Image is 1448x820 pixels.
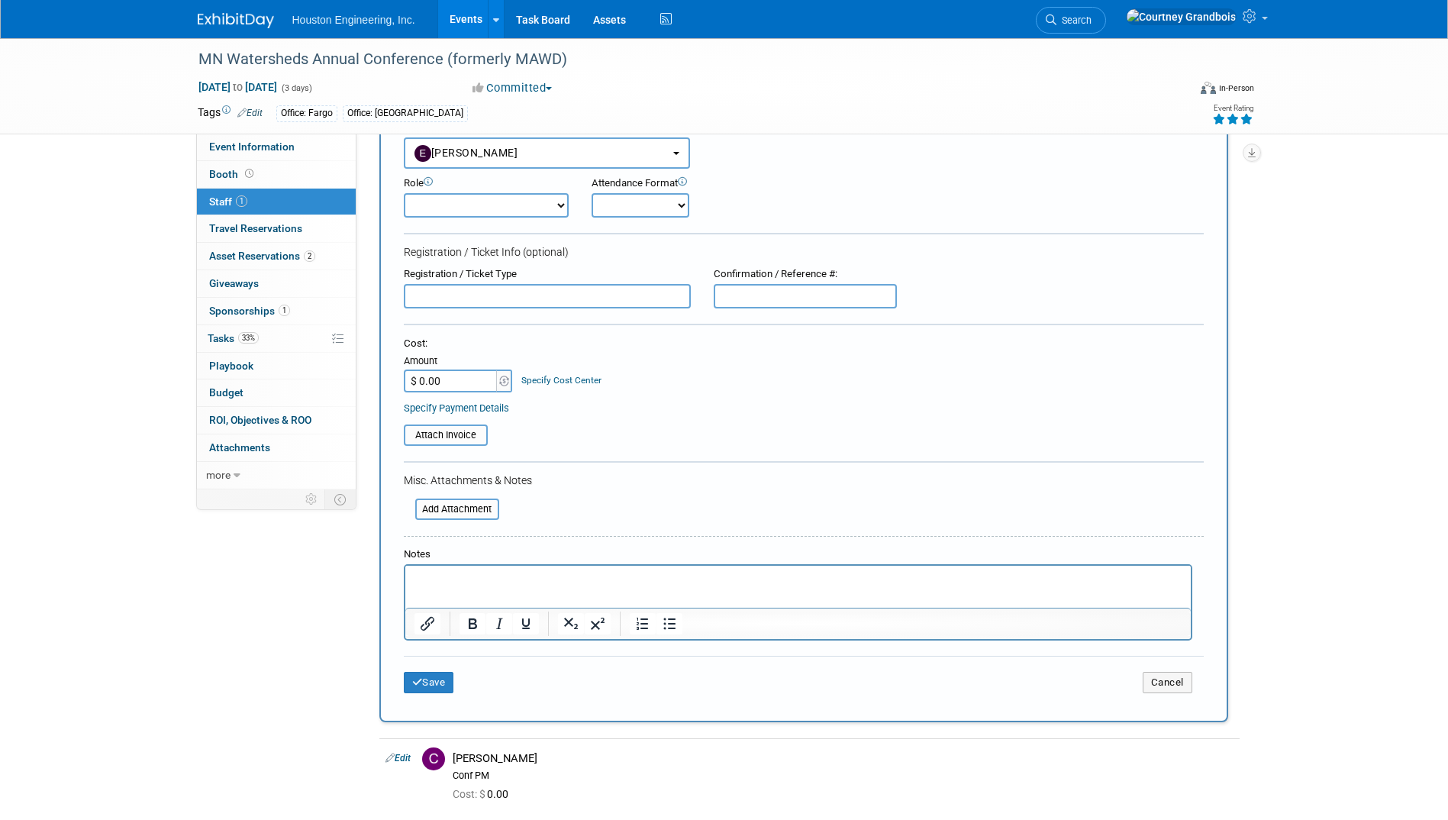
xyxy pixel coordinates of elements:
[414,613,440,634] button: Insert/edit link
[404,402,509,414] a: Specify Payment Details
[404,137,690,169] button: [PERSON_NAME]
[198,80,278,94] span: [DATE] [DATE]
[343,105,468,121] div: Office: [GEOGRAPHIC_DATA]
[197,270,356,297] a: Giveaways
[236,195,247,207] span: 1
[453,751,1234,766] div: [PERSON_NAME]
[414,147,518,159] span: [PERSON_NAME]
[197,134,356,160] a: Event Information
[209,305,290,317] span: Sponsorships
[630,613,656,634] button: Numbered list
[585,613,611,634] button: Superscript
[197,434,356,461] a: Attachments
[453,770,1234,782] div: Conf PM
[209,168,256,180] span: Booth
[513,613,539,634] button: Underline
[280,83,312,93] span: (3 days)
[197,243,356,270] a: Asset Reservations2
[197,353,356,379] a: Playbook
[197,189,356,215] a: Staff1
[209,414,311,426] span: ROI, Objectives & ROO
[193,46,1165,73] div: MN Watersheds Annual Conference (formerly MAWD)
[197,379,356,406] a: Budget
[1218,82,1254,94] div: In-Person
[404,337,1204,351] div: Cost:
[453,788,514,800] span: 0.00
[656,613,682,634] button: Bullet list
[209,441,270,454] span: Attachments
[404,176,569,191] div: Role
[1098,79,1255,102] div: Event Format
[1201,82,1216,94] img: Format-Inperson.png
[404,267,691,282] div: Registration / Ticket Type
[1126,8,1237,25] img: Courtney Grandbois
[209,195,247,208] span: Staff
[208,332,259,344] span: Tasks
[197,407,356,434] a: ROI, Objectives & ROO
[197,298,356,324] a: Sponsorships1
[292,14,415,26] span: Houston Engineering, Inc.
[385,753,411,764] a: Edit
[304,250,315,262] span: 2
[238,332,259,344] span: 33%
[209,277,259,289] span: Giveaways
[276,105,337,121] div: Office: Fargo
[197,161,356,188] a: Booth
[209,360,253,372] span: Playbook
[404,547,1192,562] div: Notes
[242,168,256,179] span: Booth not reserved yet
[231,81,245,93] span: to
[1143,672,1192,693] button: Cancel
[197,215,356,242] a: Travel Reservations
[279,305,290,316] span: 1
[460,613,485,634] button: Bold
[422,747,445,770] img: C.jpg
[209,222,302,234] span: Travel Reservations
[324,489,356,509] td: Toggle Event Tabs
[198,105,263,122] td: Tags
[209,250,315,262] span: Asset Reservations
[298,489,325,509] td: Personalize Event Tab Strip
[453,788,487,800] span: Cost: $
[237,108,263,118] a: Edit
[209,140,295,153] span: Event Information
[198,13,274,28] img: ExhibitDay
[404,244,1204,260] div: Registration / Ticket Info (optional)
[197,325,356,352] a: Tasks33%
[1056,15,1092,26] span: Search
[209,386,243,399] span: Budget
[197,462,356,489] a: more
[1036,7,1106,34] a: Search
[404,354,514,370] div: Amount
[486,613,512,634] button: Italic
[1212,105,1253,112] div: Event Rating
[405,566,1191,608] iframe: Rich Text Area
[404,672,454,693] button: Save
[714,267,897,282] div: Confirmation / Reference #:
[592,176,775,191] div: Attendance Format
[206,469,231,481] span: more
[467,80,558,96] button: Committed
[404,473,1204,488] div: Misc. Attachments & Notes
[521,375,601,386] a: Specify Cost Center
[558,613,584,634] button: Subscript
